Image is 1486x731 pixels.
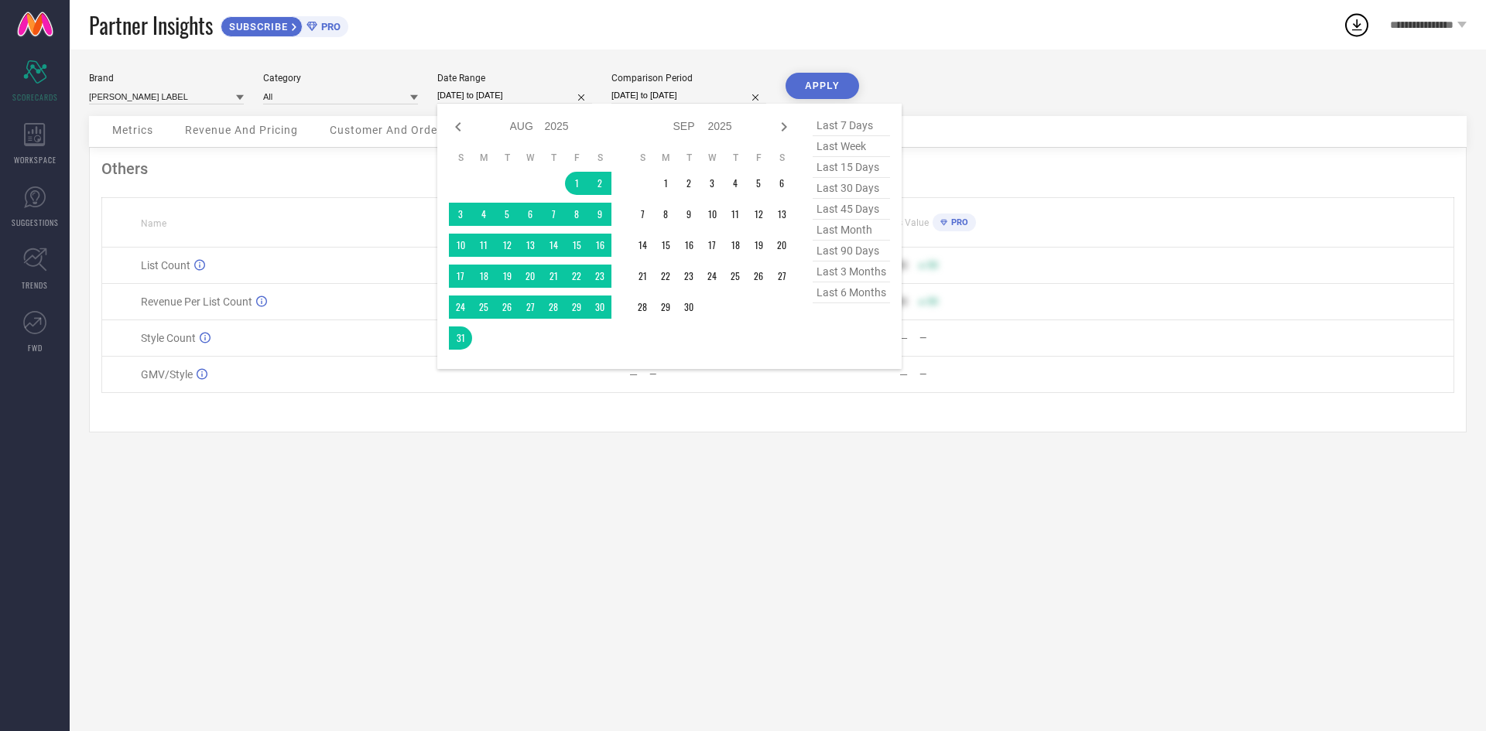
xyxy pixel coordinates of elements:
span: last 90 days [813,241,890,261]
td: Fri Sep 26 2025 [747,265,770,288]
th: Thursday [542,152,565,164]
td: Tue Aug 26 2025 [495,295,519,319]
td: Tue Sep 30 2025 [677,295,700,319]
td: Mon Aug 18 2025 [472,265,495,288]
td: Fri Aug 15 2025 [565,234,588,257]
span: TRENDS [22,279,48,291]
span: PRO [947,217,968,227]
span: SUBSCRIBE [221,21,292,32]
th: Monday [654,152,677,164]
th: Sunday [631,152,654,164]
th: Thursday [724,152,747,164]
td: Fri Aug 22 2025 [565,265,588,288]
td: Mon Aug 04 2025 [472,203,495,226]
div: Date Range [437,73,592,84]
span: last month [813,220,890,241]
td: Thu Sep 18 2025 [724,234,747,257]
td: Fri Aug 08 2025 [565,203,588,226]
span: last 15 days [813,157,890,178]
th: Wednesday [519,152,542,164]
td: Thu Sep 11 2025 [724,203,747,226]
td: Thu Sep 04 2025 [724,172,747,195]
th: Tuesday [677,152,700,164]
td: Sun Aug 17 2025 [449,265,472,288]
td: Wed Aug 27 2025 [519,295,542,319]
td: Mon Aug 25 2025 [472,295,495,319]
td: Sun Sep 14 2025 [631,234,654,257]
div: — [919,333,1047,343]
div: Others [101,159,1454,178]
span: FWD [28,342,43,354]
button: APPLY [786,73,859,99]
span: last week [813,136,890,157]
span: Customer And Orders [330,124,448,136]
td: Mon Sep 08 2025 [654,203,677,226]
td: Sat Aug 23 2025 [588,265,611,288]
td: Fri Aug 29 2025 [565,295,588,319]
th: Friday [747,152,770,164]
td: Thu Aug 07 2025 [542,203,565,226]
td: Mon Sep 15 2025 [654,234,677,257]
th: Saturday [588,152,611,164]
span: last 7 days [813,115,890,136]
span: PRO [317,21,341,32]
div: — [919,369,1047,380]
td: Sat Sep 06 2025 [770,172,793,195]
span: last 6 months [813,282,890,303]
td: Sat Aug 02 2025 [588,172,611,195]
span: Metrics [112,124,153,136]
td: Mon Sep 22 2025 [654,265,677,288]
td: Mon Aug 11 2025 [472,234,495,257]
div: Comparison Period [611,73,766,84]
span: Revenue And Pricing [185,124,298,136]
span: last 30 days [813,178,890,199]
span: Style Count [141,332,196,344]
input: Select date range [437,87,592,104]
td: Wed Aug 06 2025 [519,203,542,226]
td: Wed Sep 03 2025 [700,172,724,195]
td: Mon Sep 29 2025 [654,295,677,319]
a: SUBSCRIBEPRO [221,12,348,37]
td: Fri Sep 05 2025 [747,172,770,195]
span: 50 [927,260,938,271]
th: Saturday [770,152,793,164]
td: Tue Aug 12 2025 [495,234,519,257]
input: Select comparison period [611,87,766,104]
span: last 45 days [813,199,890,220]
td: Sat Aug 30 2025 [588,295,611,319]
span: Name [141,218,166,229]
th: Sunday [449,152,472,164]
td: Sat Sep 13 2025 [770,203,793,226]
th: Wednesday [700,152,724,164]
td: Sun Sep 21 2025 [631,265,654,288]
td: Sun Sep 28 2025 [631,295,654,319]
td: Sun Aug 03 2025 [449,203,472,226]
td: Wed Sep 10 2025 [700,203,724,226]
td: Sun Aug 10 2025 [449,234,472,257]
td: Wed Aug 20 2025 [519,265,542,288]
td: Thu Aug 28 2025 [542,295,565,319]
span: 50 [927,296,938,307]
div: Previous month [449,118,467,136]
td: Sat Sep 27 2025 [770,265,793,288]
span: WORKSPACE [14,154,56,166]
span: last 3 months [813,261,890,282]
td: Tue Aug 19 2025 [495,265,519,288]
td: Wed Aug 13 2025 [519,234,542,257]
div: — [649,369,777,380]
span: GMV/Style [141,368,193,381]
td: Sat Aug 16 2025 [588,234,611,257]
td: Fri Aug 01 2025 [565,172,588,195]
div: Open download list [1343,11,1371,39]
div: — [899,332,908,344]
td: Fri Sep 19 2025 [747,234,770,257]
span: List Count [141,259,190,272]
div: — [899,368,908,381]
td: Wed Sep 17 2025 [700,234,724,257]
td: Sun Sep 07 2025 [631,203,654,226]
th: Tuesday [495,152,519,164]
td: Mon Sep 01 2025 [654,172,677,195]
span: Partner Insights [89,9,213,41]
td: Thu Aug 21 2025 [542,265,565,288]
div: Category [263,73,418,84]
